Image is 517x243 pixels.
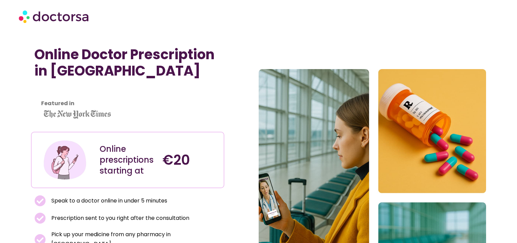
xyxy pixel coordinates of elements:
h1: Online Doctor Prescription in [GEOGRAPHIC_DATA] [34,46,221,79]
span: Prescription sent to you right after the consultation [50,213,189,223]
h4: €20 [162,152,219,168]
img: Illustration depicting a young woman in a casual outfit, engaged with her smartphone. She has a p... [42,137,87,182]
span: Speak to a doctor online in under 5 minutes [50,196,167,206]
strong: Featured in [41,99,74,107]
div: Online prescriptions starting at [100,144,156,176]
iframe: Customer reviews powered by Trustpilot [34,86,136,94]
iframe: Customer reviews powered by Trustpilot [34,94,221,102]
